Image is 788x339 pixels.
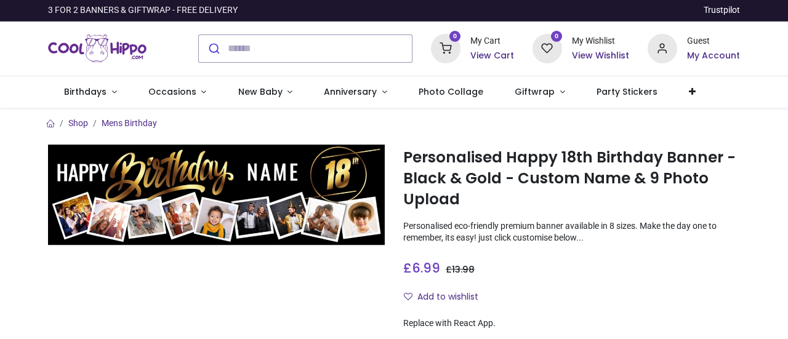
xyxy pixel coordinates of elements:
[551,31,563,42] sup: 0
[572,50,629,62] a: View Wishlist
[64,86,107,98] span: Birthdays
[404,292,412,301] i: Add to wishlist
[470,50,514,62] a: View Cart
[132,76,222,108] a: Occasions
[68,118,88,128] a: Shop
[704,4,740,17] a: Trustpilot
[199,35,228,62] button: Submit
[470,35,514,47] div: My Cart
[48,145,385,245] img: Personalised Happy 18th Birthday Banner - Black & Gold - Custom Name & 9 Photo Upload
[597,86,657,98] span: Party Stickers
[446,263,475,276] span: £
[324,86,377,98] span: Anniversary
[403,287,489,308] button: Add to wishlistAdd to wishlist
[238,86,283,98] span: New Baby
[449,31,461,42] sup: 0
[403,317,740,330] div: Replace with React App.
[412,259,440,277] span: 6.99
[48,31,147,66] a: Logo of Cool Hippo
[403,259,440,277] span: £
[533,42,562,52] a: 0
[102,118,157,128] a: Mens Birthday
[148,86,196,98] span: Occasions
[308,76,403,108] a: Anniversary
[222,76,308,108] a: New Baby
[687,50,740,62] a: My Account
[419,86,483,98] span: Photo Collage
[431,42,460,52] a: 0
[48,76,132,108] a: Birthdays
[48,31,147,66] img: Cool Hippo
[403,147,740,210] h1: Personalised Happy 18th Birthday Banner - Black & Gold - Custom Name & 9 Photo Upload
[687,35,740,47] div: Guest
[48,4,238,17] div: 3 FOR 2 BANNERS & GIFTWRAP - FREE DELIVERY
[452,263,475,276] span: 13.98
[403,220,740,244] p: Personalised eco-friendly premium banner available in 8 sizes. Make the day one to remember, its ...
[499,76,581,108] a: Giftwrap
[572,35,629,47] div: My Wishlist
[515,86,555,98] span: Giftwrap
